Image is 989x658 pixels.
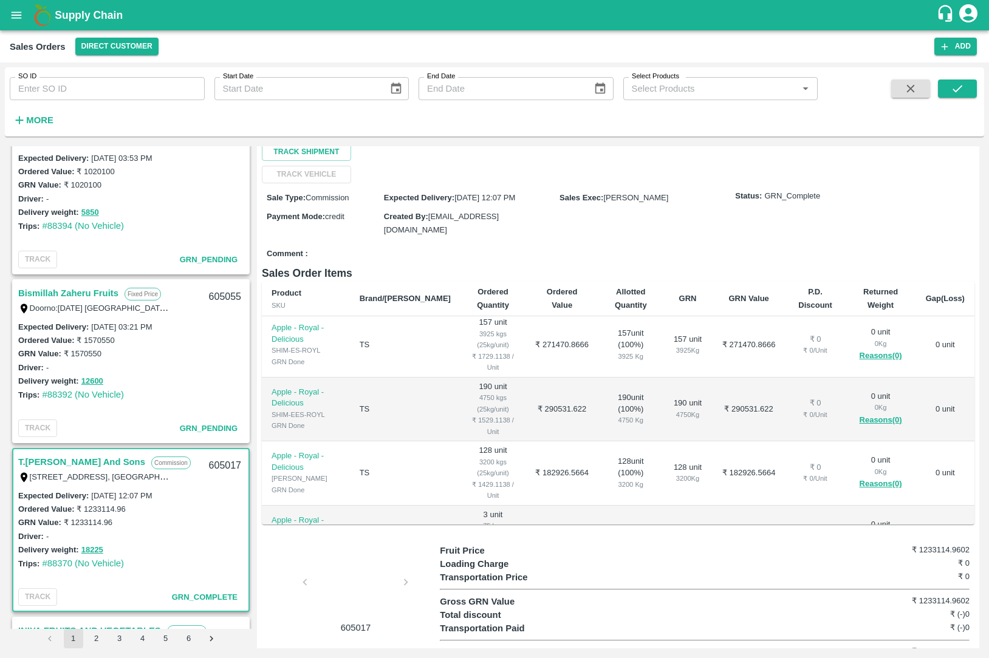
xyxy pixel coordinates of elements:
div: ₹ 0 / Unit [795,473,836,484]
span: GRN_Complete [172,592,238,602]
h6: ₹ (-)0 [881,622,970,634]
div: 157 unit [672,334,702,356]
span: GRN_Pending [180,424,238,433]
div: 605017 [202,452,248,480]
a: Bismillah Zaheru Fruits [18,285,118,301]
div: GRN Done [272,356,340,367]
td: ₹ 3978.3414 [713,506,785,570]
b: Brand/[PERSON_NAME] [360,294,451,303]
p: Transportation Paid [440,622,572,635]
label: Ordered Value: [18,504,74,514]
div: ₹ 1529.1138 / Unit [470,415,516,437]
div: [PERSON_NAME] [272,473,340,484]
h6: ₹ 1233114.9602 [881,544,970,556]
label: GRN Value: [18,518,61,527]
label: Delivery weight: [18,208,79,217]
h6: Sales Order Items [262,265,974,282]
p: Gross GRN Value [440,595,572,608]
div: 128 unit [672,462,702,484]
label: Trips: [18,390,39,399]
div: ₹ 1429.1138 / Unit [470,479,516,501]
td: 157 unit [460,313,525,378]
button: page 1 [64,629,83,648]
div: customer-support [936,4,957,26]
b: Supply Chain [55,9,123,21]
div: 3925 Kg [608,351,653,362]
label: Delivery weight: [18,545,79,554]
td: TS [350,313,460,378]
h6: ₹ 1233114.9602 [881,595,970,607]
label: Expected Delivery : [18,154,89,163]
td: 190 unit [460,378,525,442]
p: Apple - Royal - Delicious [272,387,340,409]
label: ₹ 1020100 [64,180,101,189]
button: 12600 [81,375,103,388]
label: Trips: [18,559,39,568]
span: Commission [306,193,349,202]
a: #88392 (No Vehicle) [42,390,124,399]
label: Created By : [384,212,428,221]
b: Product [272,288,301,297]
div: 3200 Kg [608,479,653,490]
label: Driver: [18,194,44,203]
label: Doorno:[DATE] [GEOGRAPHIC_DATA] Kedareswarapet, Doorno:[DATE] [GEOGRAPHIC_DATA] [GEOGRAPHIC_DATA]... [30,303,830,313]
div: 4750 Kg [672,409,702,420]
p: Commission [167,625,207,638]
td: ₹ 290531.622 [713,378,785,442]
td: TS [350,441,460,506]
div: 0 Kg [855,338,906,349]
span: [PERSON_NAME] [603,193,668,202]
label: Sales Exec : [560,193,603,202]
button: Go to page 3 [110,629,129,648]
td: 0 unit [916,441,974,506]
span: [DATE] 12:07 PM [454,193,515,202]
div: 3925 kgs (25kg/unit) [470,328,516,351]
label: End Date [427,72,455,81]
div: 0 Kg [855,466,906,477]
button: Choose date [589,77,612,100]
div: SKU [272,300,340,311]
label: Payment Mode : [267,212,325,221]
div: 605055 [202,283,248,311]
label: Ordered Value: [18,167,74,176]
div: GRN Done [272,420,340,431]
label: Status: [735,191,762,202]
label: Driver: [18,363,44,372]
td: ₹ 182926.5664 [713,441,785,506]
button: Go to page 2 [87,629,106,648]
b: Gap(Loss) [926,294,965,303]
label: GRN Value: [18,349,61,358]
button: More [10,110,56,131]
nav: pagination navigation [39,629,224,648]
div: account of current user [957,2,979,28]
div: 4750 kgs (25kg/unit) [470,392,516,415]
td: 3 unit [460,506,525,570]
div: 0 unit [855,519,906,555]
button: Reasons(0) [855,477,906,491]
p: Apple - Royal - Delicious [272,450,340,473]
div: 4750 Kg [608,415,653,426]
div: SHIM-ES-ROYL [272,345,340,356]
div: Sales Orders [10,39,66,55]
div: GRN Done [272,484,340,495]
button: Choose date [385,77,408,100]
b: Ordered Value [547,287,578,310]
label: GRN Value: [18,180,61,189]
label: ₹ 1570550 [77,336,114,345]
h6: ₹ 0 [881,557,970,569]
td: ₹ 271470.8666 [525,313,598,378]
p: Apple - Royal - Delicious [272,322,340,345]
span: credit [325,212,344,221]
h6: ₹ (-)0 [881,608,970,620]
button: Go to page 5 [156,629,176,648]
p: Commission [151,456,191,469]
a: T.[PERSON_NAME] And Sons [18,454,145,470]
div: 3925 Kg [672,345,702,356]
b: GRN [679,294,697,303]
button: 18225 [81,543,103,557]
b: Ordered Quantity [477,287,509,310]
label: - [46,363,49,372]
td: ₹ 271470.8666 [713,313,785,378]
button: Add [934,38,977,55]
div: ₹ 0 / Unit [795,409,836,420]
